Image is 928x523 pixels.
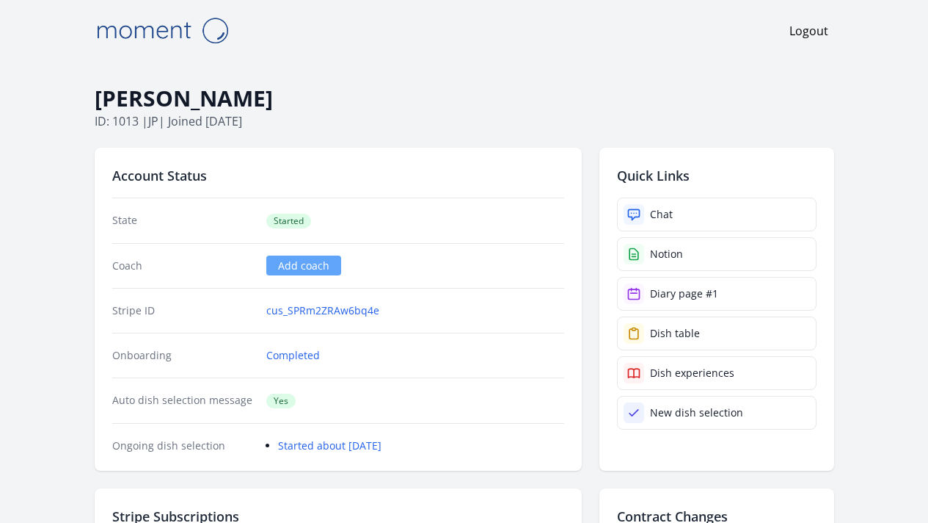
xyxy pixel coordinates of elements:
span: Yes [266,394,296,408]
dt: Stripe ID [112,303,255,318]
a: Started about [DATE] [278,439,381,452]
img: Moment [89,12,235,49]
dt: Coach [112,259,255,273]
dt: Onboarding [112,348,255,363]
div: New dish selection [650,405,743,420]
a: New dish selection [617,396,816,430]
a: Notion [617,237,816,271]
a: Diary page #1 [617,277,816,311]
a: Dish table [617,317,816,350]
dt: Auto dish selection message [112,393,255,408]
a: Completed [266,348,320,363]
div: Notion [650,247,683,261]
p: ID: 1013 | | Joined [DATE] [95,112,834,130]
h2: Quick Links [617,165,816,186]
span: jp [148,113,158,129]
div: Dish experiences [650,366,734,380]
dt: Ongoing dish selection [112,439,255,453]
a: Add coach [266,256,341,275]
h1: [PERSON_NAME] [95,84,834,112]
a: Chat [617,198,816,231]
span: Started [266,214,311,228]
div: Dish table [650,326,700,341]
h2: Account Status [112,165,564,186]
a: Dish experiences [617,356,816,390]
div: Diary page #1 [650,286,718,301]
a: cus_SPRm2ZRAw6bq4e [266,303,379,318]
dt: State [112,213,255,228]
a: Logout [789,22,828,40]
div: Chat [650,207,673,222]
